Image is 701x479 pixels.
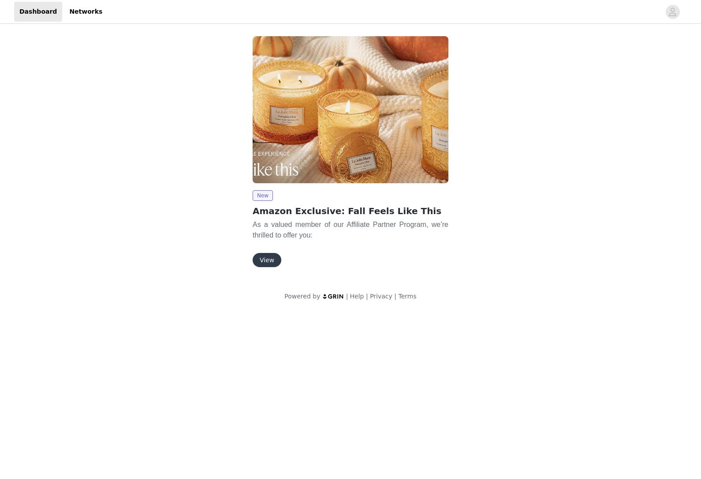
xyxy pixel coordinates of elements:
a: Networks [64,2,108,22]
img: La Jolie Muse [253,36,448,183]
button: View [253,253,281,267]
span: New [253,190,273,201]
span: As a valued member of our Affiliate Partner Program, we’re thrilled to offer you: [253,221,448,239]
img: logo [322,294,344,299]
span: | [394,293,396,300]
a: Dashboard [14,2,62,22]
a: View [253,257,281,264]
div: avatar [668,5,677,19]
span: | [346,293,348,300]
span: | [366,293,368,300]
a: Help [350,293,364,300]
h2: Amazon Exclusive: Fall Feels Like This [253,204,448,218]
a: Terms [398,293,416,300]
span: Powered by [284,293,320,300]
a: Privacy [370,293,392,300]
